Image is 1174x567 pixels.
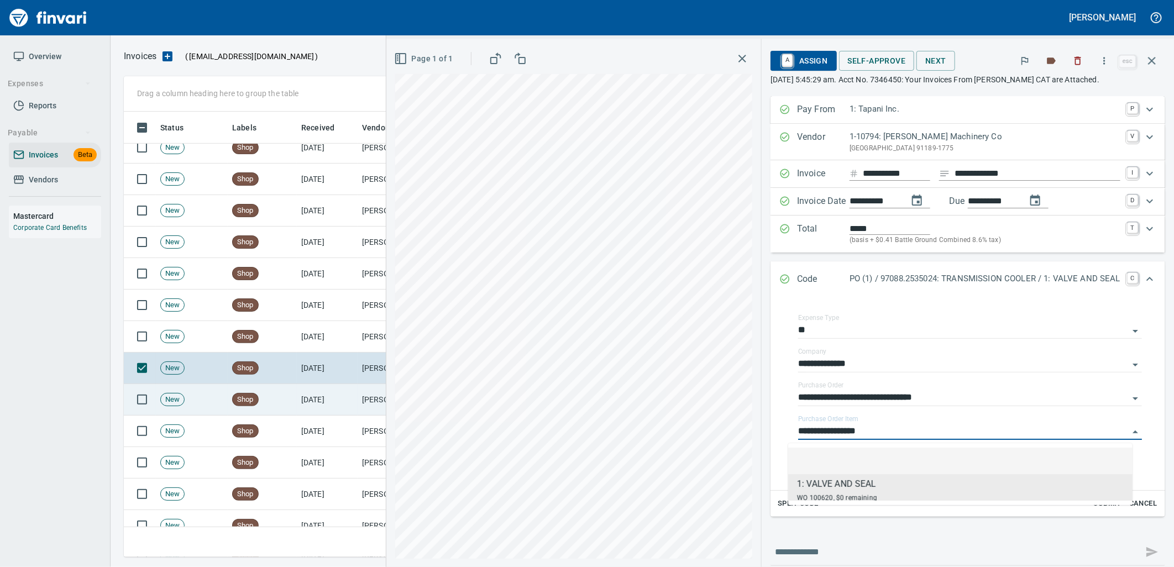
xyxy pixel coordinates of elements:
[797,477,877,491] div: 1: VALVE AND SEAL
[233,489,258,500] span: Shop
[925,54,946,68] span: Next
[939,168,950,179] svg: Invoice description
[358,258,468,290] td: [PERSON_NAME] Machinery Co (1-10794)
[949,195,1002,208] p: Due
[301,121,349,134] span: Received
[850,167,858,180] svg: Invoice number
[297,353,358,384] td: [DATE]
[161,458,184,468] span: New
[771,74,1165,85] p: [DATE] 5:45:29 am. Acct No. 7346450: Your Invoices From [PERSON_NAME] CAT are Attached.
[233,363,258,374] span: Shop
[161,363,184,374] span: New
[233,237,258,248] span: Shop
[233,143,258,153] span: Shop
[8,77,91,91] span: Expenses
[8,126,91,140] span: Payable
[358,321,468,353] td: [PERSON_NAME] Machinery Co (1-10794)
[160,121,184,134] span: Status
[771,261,1165,298] div: Expand
[1022,187,1049,214] button: change due date
[358,164,468,195] td: [PERSON_NAME] Machinery Co (1-10794)
[798,315,839,322] label: Expense Type
[771,216,1165,253] div: Expand
[29,50,61,64] span: Overview
[9,93,101,118] a: Reports
[778,497,819,510] span: Split Code
[233,521,258,531] span: Shop
[233,300,258,311] span: Shop
[1127,167,1138,178] a: I
[297,258,358,290] td: [DATE]
[392,49,458,69] button: Page 1 of 1
[160,121,198,134] span: Status
[1039,49,1063,73] button: Labels
[850,103,1120,116] p: 1: Tapani Inc.
[1070,12,1136,23] h5: [PERSON_NAME]
[771,160,1165,188] div: Expand
[29,148,58,162] span: Invoices
[771,188,1165,216] div: Expand
[233,395,258,405] span: Shop
[297,416,358,447] td: [DATE]
[7,4,90,31] img: Finvari
[771,51,836,71] button: AAssign
[297,384,358,416] td: [DATE]
[188,51,315,62] span: [EMAIL_ADDRESS][DOMAIN_NAME]
[1128,497,1158,510] span: Cancel
[848,54,906,68] span: Self-Approve
[179,51,318,62] p: ( )
[1127,130,1138,141] a: V
[232,121,256,134] span: Labels
[358,384,468,416] td: [PERSON_NAME] Machinery Co (1-10794)
[358,132,468,164] td: [PERSON_NAME] Machinery Co (1-10794)
[782,54,793,66] a: A
[161,237,184,248] span: New
[797,494,877,502] span: WO 100620, $0 remaining
[29,99,56,113] span: Reports
[396,52,453,66] span: Page 1 of 1
[297,447,358,479] td: [DATE]
[233,458,258,468] span: Shop
[161,332,184,342] span: New
[233,332,258,342] span: Shop
[297,290,358,321] td: [DATE]
[850,130,1120,143] p: 1-10794: [PERSON_NAME] Machinery Co
[775,495,821,512] button: Split Code
[850,235,1120,246] p: (basis + $0.41 Battle Ground Combined 8.6% tax)
[1127,103,1138,114] a: P
[797,167,850,181] p: Invoice
[233,206,258,216] span: Shop
[771,96,1165,124] div: Expand
[779,51,827,70] span: Assign
[358,416,468,447] td: [PERSON_NAME] Machinery Co (1-10794)
[297,227,358,258] td: [DATE]
[358,195,468,227] td: [PERSON_NAME] Machinery Co (1-10794)
[839,51,915,71] button: Self-Approve
[362,121,427,134] span: Vendor / From
[161,395,184,405] span: New
[161,143,184,153] span: New
[161,521,184,531] span: New
[1067,9,1139,26] button: [PERSON_NAME]
[1013,49,1037,73] button: Flag
[358,479,468,510] td: [PERSON_NAME] Machinery Co (1-10794)
[161,206,184,216] span: New
[916,51,955,71] button: Next
[13,224,87,232] a: Corporate Card Benefits
[297,132,358,164] td: [DATE]
[9,167,101,192] a: Vendors
[1128,357,1143,372] button: Open
[797,195,850,209] p: Invoice Date
[904,187,930,214] button: change date
[156,50,179,63] button: Upload an Invoice
[771,298,1165,517] div: Expand
[13,210,101,222] h6: Mastercard
[797,222,850,246] p: Total
[161,174,184,185] span: New
[301,121,334,134] span: Received
[362,121,413,134] span: Vendor / From
[1128,323,1143,339] button: Open
[1128,391,1143,406] button: Open
[1139,539,1165,565] span: This records your message into the invoice and notifies anyone mentioned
